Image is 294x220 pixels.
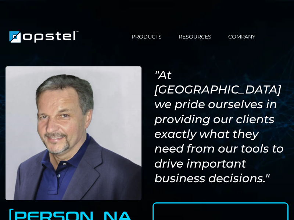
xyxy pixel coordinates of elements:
[154,68,284,185] em: "At [GEOGRAPHIC_DATA] we pride ourselves in providing our clients exactly what they need from our...
[220,33,264,41] a: COMPANY
[7,33,80,40] a: https://www.opstel.com/
[7,28,80,46] img: Brand Logo
[123,33,170,41] a: PRODUCTS
[170,33,220,41] a: RESOURCES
